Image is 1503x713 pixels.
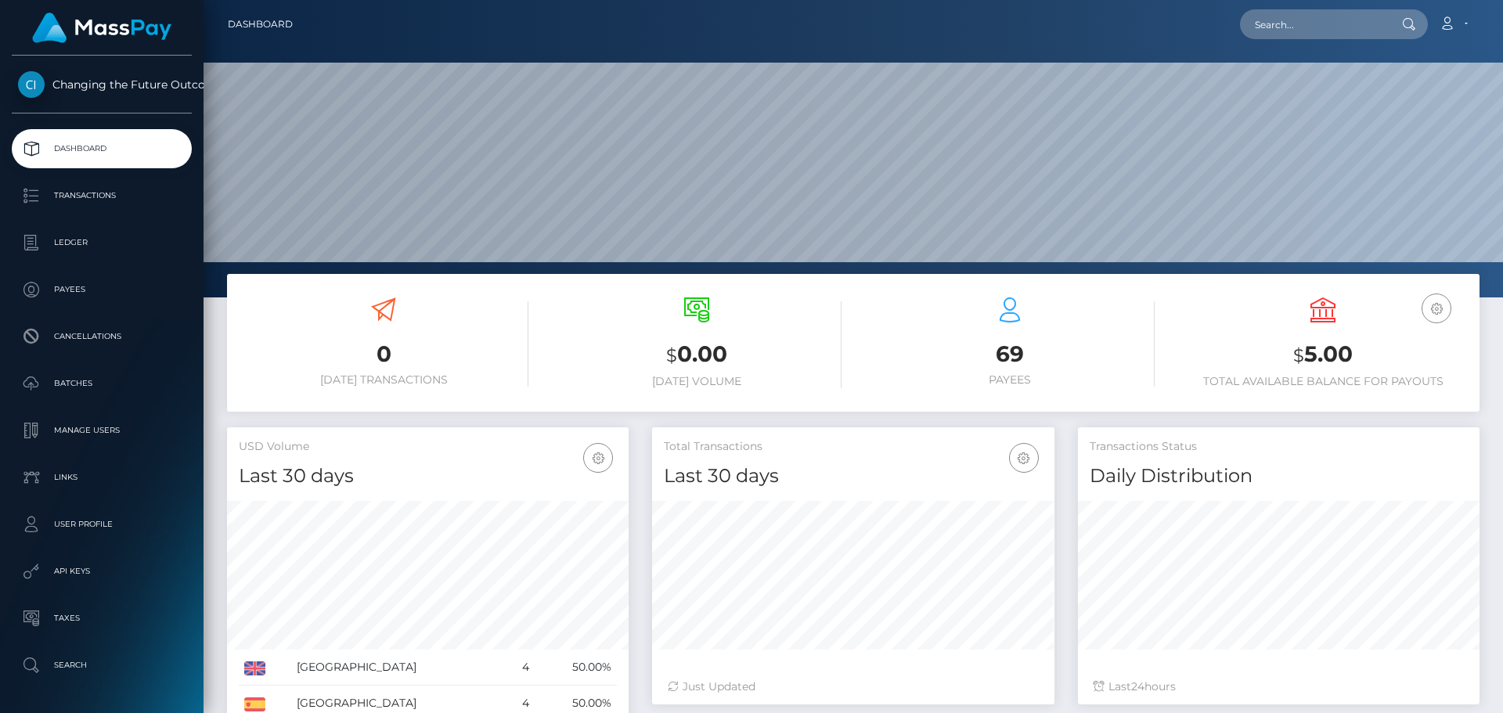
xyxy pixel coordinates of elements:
a: Batches [12,364,192,403]
h4: Last 30 days [664,463,1042,490]
a: Dashboard [228,8,293,41]
p: User Profile [18,513,186,536]
div: Last hours [1094,679,1464,695]
h4: Last 30 days [239,463,617,490]
p: Taxes [18,607,186,630]
a: Manage Users [12,411,192,450]
p: Transactions [18,184,186,207]
h3: 0 [239,339,528,369]
span: Changing the Future Outcome Inc [12,77,192,92]
a: Payees [12,270,192,309]
p: Cancellations [18,325,186,348]
a: Links [12,458,192,497]
td: [GEOGRAPHIC_DATA] [291,650,506,686]
p: Payees [18,278,186,301]
h3: 69 [865,339,1155,369]
img: Changing the Future Outcome Inc [18,71,45,98]
h6: [DATE] Transactions [239,373,528,387]
p: Search [18,654,186,677]
small: $ [666,344,677,366]
p: Links [18,466,186,489]
input: Search... [1240,9,1387,39]
a: User Profile [12,505,192,544]
img: MassPay Logo [32,13,171,43]
a: API Keys [12,552,192,591]
img: GB.png [244,661,265,675]
h5: Total Transactions [664,439,1042,455]
p: Batches [18,372,186,395]
div: Just Updated [668,679,1038,695]
h4: Daily Distribution [1090,463,1468,490]
a: Ledger [12,223,192,262]
p: Ledger [18,231,186,254]
h6: [DATE] Volume [552,375,842,388]
a: Cancellations [12,317,192,356]
h5: USD Volume [239,439,617,455]
small: $ [1293,344,1304,366]
p: API Keys [18,560,186,583]
h3: 5.00 [1178,339,1468,371]
a: Dashboard [12,129,192,168]
a: Search [12,646,192,685]
h5: Transactions Status [1090,439,1468,455]
p: Manage Users [18,419,186,442]
td: 4 [506,650,535,686]
img: ES.png [244,697,265,711]
span: 24 [1131,679,1144,693]
a: Transactions [12,176,192,215]
p: Dashboard [18,137,186,160]
h6: Payees [865,373,1155,387]
td: 50.00% [535,650,617,686]
h6: Total Available Balance for Payouts [1178,375,1468,388]
a: Taxes [12,599,192,638]
h3: 0.00 [552,339,842,371]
